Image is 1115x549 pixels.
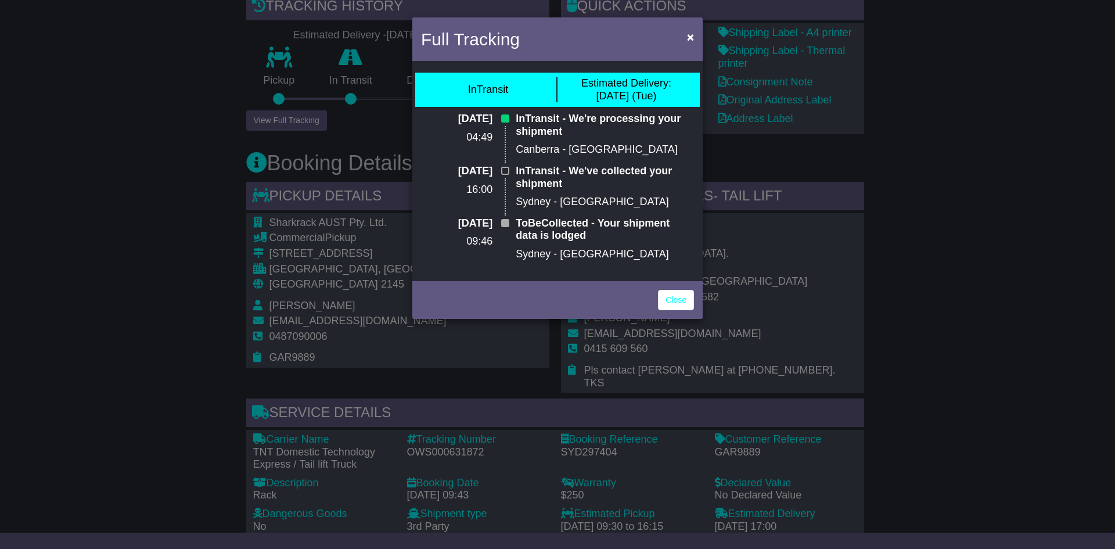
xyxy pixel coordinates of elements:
button: Close [681,25,700,49]
p: 09:46 [421,235,492,248]
p: Sydney - [GEOGRAPHIC_DATA] [516,196,694,209]
p: [DATE] [421,165,492,178]
span: Estimated Delivery: [581,77,671,89]
p: InTransit - We're processing your shipment [516,113,694,138]
p: [DATE] [421,113,492,125]
p: [DATE] [421,217,492,230]
p: ToBeCollected - Your shipment data is lodged [516,217,694,242]
span: × [687,30,694,44]
a: Close [658,290,694,310]
p: Sydney - [GEOGRAPHIC_DATA] [516,248,694,261]
div: InTransit [468,84,508,96]
p: Canberra - [GEOGRAPHIC_DATA] [516,143,694,156]
p: InTransit - We've collected your shipment [516,165,694,190]
h4: Full Tracking [421,26,520,52]
p: 16:00 [421,184,492,196]
div: [DATE] (Tue) [581,77,671,102]
p: 04:49 [421,131,492,144]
